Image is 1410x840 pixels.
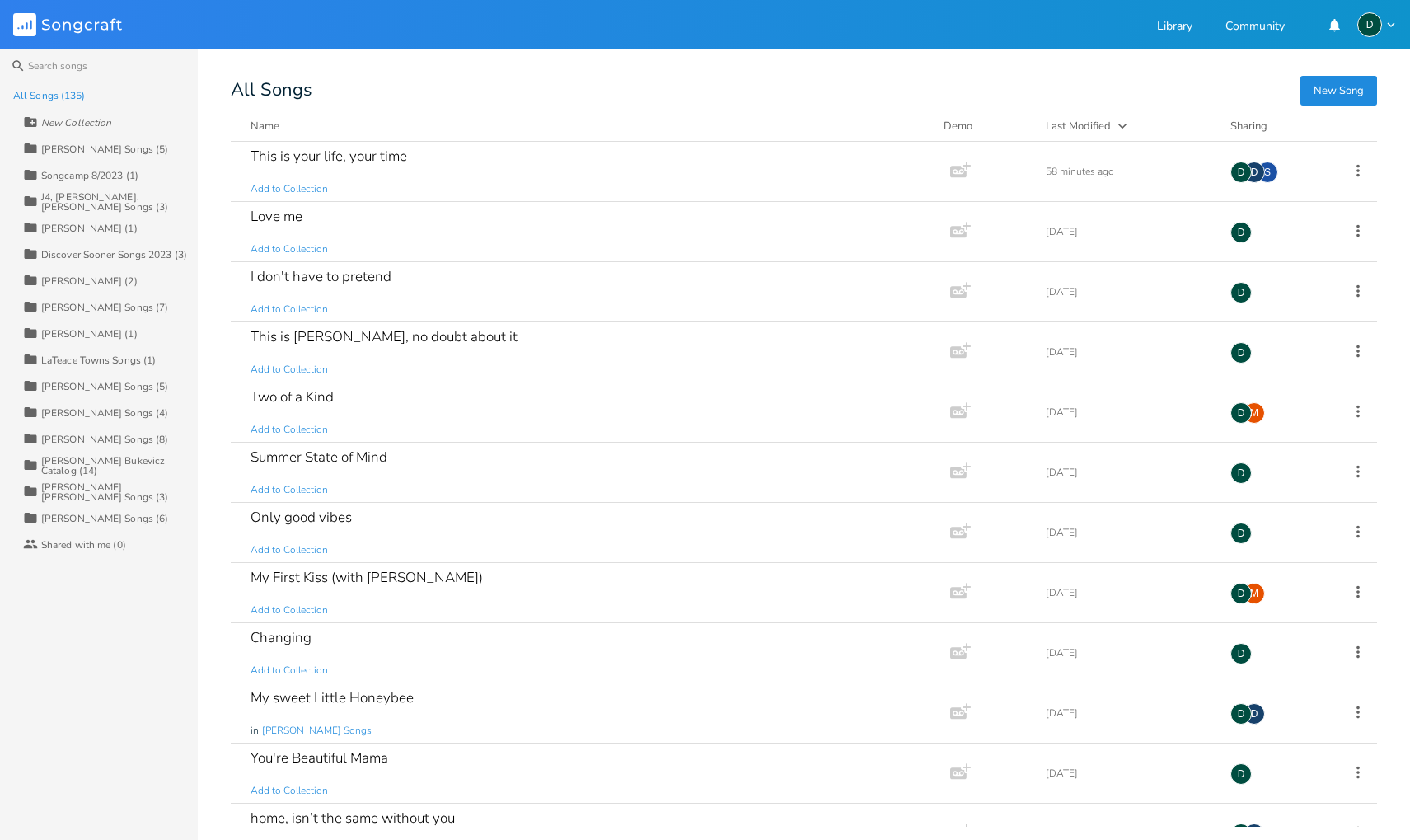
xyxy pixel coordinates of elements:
[1046,588,1211,598] div: [DATE]
[251,242,328,256] span: Add to Collection
[41,408,168,418] div: [PERSON_NAME] Songs (4)
[1244,703,1265,725] div: dds_7912
[41,171,138,181] div: Songcamp 8/2023 (1)
[1257,162,1278,183] div: sarahlsp331
[1244,583,1265,604] div: madisonlutz307
[41,144,168,154] div: [PERSON_NAME] Songs (5)
[251,691,414,705] div: My sweet Little Honeybee
[251,149,407,163] div: This is your life, your time
[1230,342,1252,364] div: Donna Britton Bukevicz
[41,355,156,365] div: LaTeace Towns Songs (1)
[251,510,352,524] div: Only good vibes
[1230,523,1252,544] div: Donna Britton Bukevicz
[41,329,138,339] div: [PERSON_NAME] (1)
[251,303,328,317] span: Add to Collection
[1046,227,1211,237] div: [DATE]
[1046,467,1211,477] div: [DATE]
[251,423,328,437] span: Add to Collection
[1244,162,1265,183] div: dds_7912
[251,543,328,557] span: Add to Collection
[251,450,387,464] div: Summer State of Mind
[1046,287,1211,297] div: [DATE]
[13,91,86,101] div: All Songs (135)
[41,276,138,286] div: [PERSON_NAME] (2)
[1230,703,1252,725] div: Donna Britton Bukevicz
[251,330,518,344] div: This is [PERSON_NAME], no doubt about it
[41,434,168,444] div: [PERSON_NAME] Songs (8)
[1046,528,1211,537] div: [DATE]
[41,540,126,550] div: Shared with me (0)
[1046,167,1211,176] div: 58 minutes ago
[1230,222,1252,243] div: Donna Britton Bukevicz
[1244,402,1265,424] div: madisonlutz307
[41,382,168,392] div: [PERSON_NAME] Songs (5)
[251,119,279,134] div: Name
[251,603,328,617] span: Add to Collection
[1046,768,1211,778] div: [DATE]
[1046,119,1111,134] div: Last Modified
[41,192,198,212] div: J4, [PERSON_NAME], [PERSON_NAME] Songs (3)
[41,514,168,523] div: [PERSON_NAME] Songs (6)
[1225,21,1285,35] a: Community
[231,82,1377,98] div: All Songs
[1230,402,1252,424] div: Donna Britton Bukevicz
[1300,76,1377,106] button: New Song
[1230,118,1329,134] div: Sharing
[1357,12,1397,37] button: D
[251,724,259,738] span: in
[1046,708,1211,718] div: [DATE]
[1357,12,1382,37] div: Donna Britton Bukevicz
[1230,643,1252,664] div: Donna Britton Bukevicz
[41,303,168,312] div: [PERSON_NAME] Songs (7)
[1230,763,1252,785] div: Donna Britton Bukevicz
[251,664,328,678] span: Add to Collection
[251,631,312,645] div: Changing
[1230,162,1252,183] div: Donna Britton Bukevicz
[1046,347,1211,357] div: [DATE]
[251,270,391,284] div: I don't have to pretend
[1230,583,1252,604] div: Donna Britton Bukevicz
[251,118,924,134] button: Name
[41,456,198,476] div: [PERSON_NAME] Bukevicz Catalog (14)
[1230,282,1252,303] div: Donna Britton Bukevicz
[251,784,328,798] span: Add to Collection
[41,250,187,260] div: Discover Sooner Songs 2023 (3)
[41,482,198,502] div: [PERSON_NAME] [PERSON_NAME] Songs (3)
[251,483,328,497] span: Add to Collection
[251,182,328,196] span: Add to Collection
[251,209,302,223] div: Love me
[251,751,388,765] div: You're Beautiful Mama
[1046,407,1211,417] div: [DATE]
[41,223,138,233] div: [PERSON_NAME] (1)
[1046,118,1211,134] button: Last Modified
[251,363,328,377] span: Add to Collection
[1157,21,1192,35] a: Library
[1230,462,1252,484] div: Donna Britton Bukevicz
[251,811,455,825] div: home, isn’t the same without you
[251,570,483,584] div: My First Kiss (with [PERSON_NAME])
[41,118,111,128] div: New Collection
[944,118,1026,134] div: Demo
[1046,648,1211,658] div: [DATE]
[251,390,334,404] div: Two of a Kind
[262,724,372,738] span: [PERSON_NAME] Songs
